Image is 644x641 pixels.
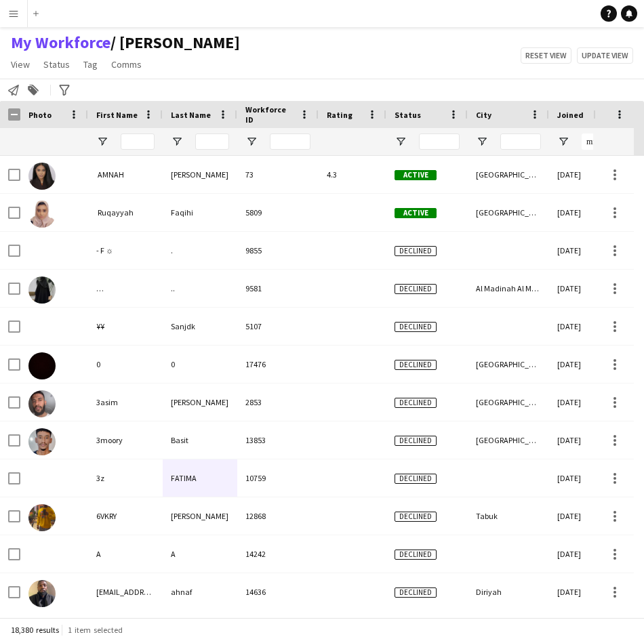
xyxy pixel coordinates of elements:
[549,421,630,459] div: [DATE]
[245,136,258,148] button: Open Filter Menu
[237,535,319,573] div: 14242
[549,384,630,421] div: [DATE]
[163,232,237,269] div: .
[395,436,437,446] span: Declined
[237,156,319,193] div: 73
[88,346,163,383] div: 0
[163,535,237,573] div: A
[11,33,110,53] a: My Workforce
[549,497,630,535] div: [DATE]
[28,580,56,607] img: A7naf77@gmail.com ahnaf
[78,56,103,73] a: Tag
[171,110,211,120] span: Last Name
[163,573,237,611] div: ahnaf
[88,270,163,307] div: …
[163,346,237,383] div: 0
[468,346,549,383] div: [GEOGRAPHIC_DATA]
[549,194,630,231] div: [DATE]
[500,133,541,150] input: City Filter Input
[5,82,22,98] app-action-btn: Notify workforce
[476,136,488,148] button: Open Filter Menu
[88,308,163,345] div: ¥¥
[270,133,310,150] input: Workforce ID Filter Input
[28,110,52,120] span: Photo
[557,110,584,120] span: Joined
[163,194,237,231] div: Faqihi
[395,512,437,522] span: Declined
[237,346,319,383] div: 17476
[582,133,622,150] input: Joined Filter Input
[28,201,56,228] img: ‏ Ruqayyah Faqihi
[468,156,549,193] div: [GEOGRAPHIC_DATA]
[28,276,56,304] img: … ..
[468,497,549,535] div: Tabuk
[549,156,630,193] div: [DATE]
[237,421,319,459] div: 13853
[163,384,237,421] div: [PERSON_NAME]
[28,390,56,417] img: 3asim Hassen
[11,58,30,70] span: View
[237,497,319,535] div: 12868
[521,47,571,64] button: Reset view
[88,194,163,231] div: ‏ Ruqayyah
[88,232,163,269] div: - F ☼
[83,58,98,70] span: Tag
[68,625,123,635] span: 1 item selected
[476,110,491,120] span: City
[237,573,319,611] div: 14636
[163,270,237,307] div: ..
[549,232,630,269] div: [DATE]
[237,194,319,231] div: 5809
[395,322,437,332] span: Declined
[121,133,155,150] input: First Name Filter Input
[163,459,237,497] div: FATIMA
[395,360,437,370] span: Declined
[549,270,630,307] div: [DATE]
[395,474,437,484] span: Declined
[319,156,386,193] div: 4.3
[110,33,240,53] span: Waad Ziyarah
[237,308,319,345] div: 5107
[577,47,633,64] button: Update view
[237,270,319,307] div: 9581
[468,270,549,307] div: Al Madinah Al Maunawwarah
[25,82,41,98] app-action-btn: Add to tag
[468,573,549,611] div: Diriyah
[96,136,108,148] button: Open Filter Menu
[395,284,437,294] span: Declined
[171,136,183,148] button: Open Filter Menu
[395,398,437,408] span: Declined
[88,535,163,573] div: A
[549,346,630,383] div: [DATE]
[28,163,56,190] img: ‏ AMNAH IDRIS
[395,246,437,256] span: Declined
[327,110,353,120] span: Rating
[237,459,319,497] div: 10759
[395,587,437,598] span: Declined
[88,459,163,497] div: 3z
[395,110,421,120] span: Status
[28,352,56,379] img: 0 0
[163,497,237,535] div: [PERSON_NAME]
[88,384,163,421] div: 3asim
[468,384,549,421] div: [GEOGRAPHIC_DATA]
[43,58,70,70] span: Status
[237,232,319,269] div: 9855
[56,82,73,98] app-action-btn: Advanced filters
[549,535,630,573] div: [DATE]
[5,56,35,73] a: View
[395,550,437,560] span: Declined
[468,194,549,231] div: [GEOGRAPHIC_DATA]
[88,156,163,193] div: ‏ AMNAH
[28,504,56,531] img: 6VKRY Abdullah
[88,497,163,535] div: 6VKRY
[28,428,56,455] img: 3moory Basit
[163,421,237,459] div: Basit
[88,573,163,611] div: [EMAIL_ADDRESS][DOMAIN_NAME]
[549,308,630,345] div: [DATE]
[111,58,142,70] span: Comms
[245,104,294,125] span: Workforce ID
[163,308,237,345] div: Sanjdk
[96,110,138,120] span: First Name
[237,384,319,421] div: 2853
